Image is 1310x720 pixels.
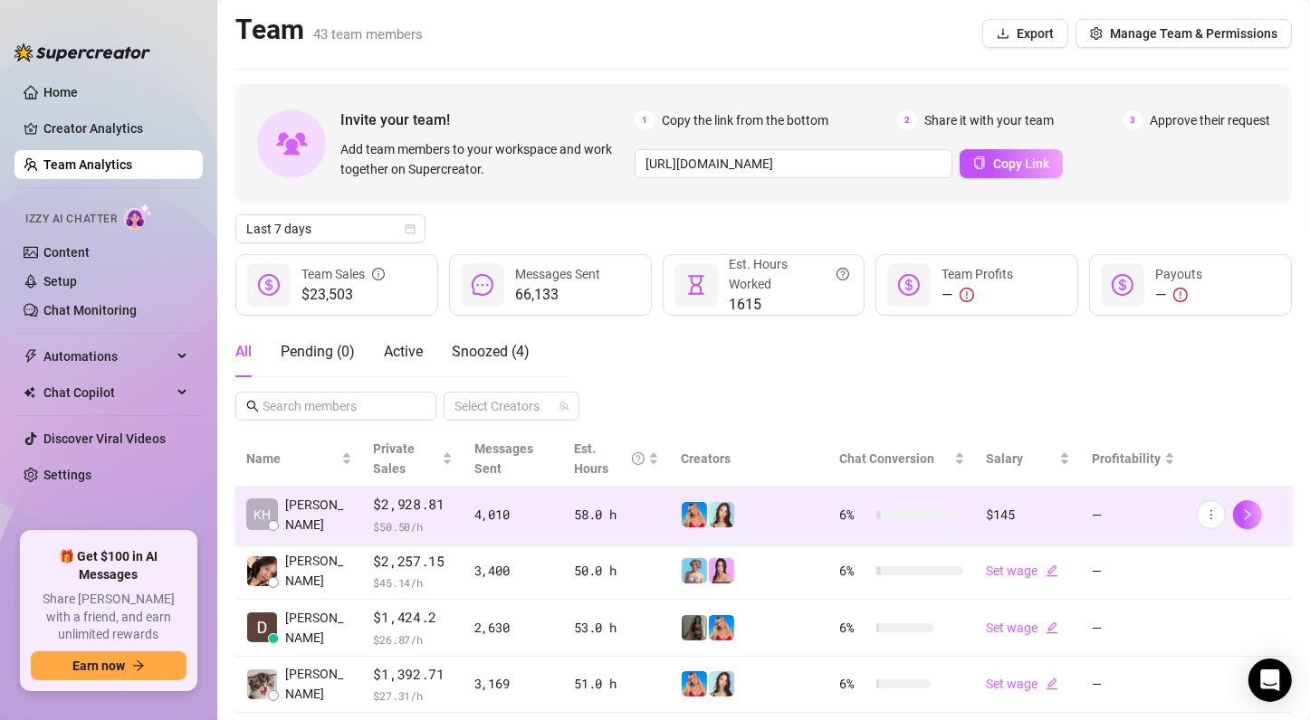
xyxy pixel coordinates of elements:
[574,618,658,638] div: 53.0 h
[474,505,552,525] div: 4,010
[263,396,411,416] input: Search members
[1046,621,1058,634] span: edit
[43,245,90,260] a: Content
[682,671,707,696] img: Ashley
[24,386,35,399] img: Chat Copilot
[898,274,920,296] span: dollar-circle
[235,431,363,487] th: Name
[43,157,132,172] a: Team Analytics
[729,254,850,294] div: Est. Hours Worked
[574,439,644,478] div: Est. Hours
[474,674,552,694] div: 3,169
[43,431,166,446] a: Discover Viral Videos
[258,274,280,296] span: dollar-circle
[72,658,125,673] span: Earn now
[729,294,850,316] span: 1615
[374,687,453,705] span: $ 27.31 /h
[515,284,600,306] span: 66,133
[43,274,77,289] a: Setup
[374,607,453,629] span: $1,424.2
[246,400,259,412] span: search
[1081,657,1186,714] td: —
[31,591,186,644] span: Share [PERSON_NAME] with a friend, and earn unlimited rewards
[1046,677,1058,690] span: edit
[709,502,734,527] img: Amelia
[253,505,271,525] span: KH
[374,664,453,686] span: $1,392.71
[285,608,352,648] span: [PERSON_NAME]
[43,114,188,143] a: Creator Analytics
[987,451,1024,466] span: Salary
[987,677,1058,691] a: Set wageedit
[973,156,986,169] span: copy
[1076,19,1292,48] button: Manage Team & Permissions
[1017,26,1054,41] span: Export
[374,630,453,649] span: $ 26.87 /h
[281,341,355,363] div: Pending ( 0 )
[682,502,707,527] img: Ashley
[515,267,600,281] span: Messages Sent
[452,343,530,360] span: Snoozed ( 4 )
[340,139,627,179] span: Add team members to your workspace and work together on Supercreator.
[632,439,645,478] span: question-circle
[574,674,658,694] div: 51.0 h
[709,671,734,696] img: Amelia
[987,621,1058,635] a: Set wageedit
[1110,26,1277,41] span: Manage Team & Permissions
[1155,267,1202,281] span: Payouts
[574,505,658,525] div: 58.0 h
[285,551,352,591] span: [PERSON_NAME]
[982,19,1068,48] button: Export
[25,211,117,228] span: Izzy AI Chatter
[43,303,137,317] a: Chat Monitoring
[374,494,453,516] span: $2,928.81
[559,401,569,412] span: team
[374,573,453,592] span: $ 45.14 /h
[374,551,453,573] span: $2,257.15
[301,264,385,284] div: Team Sales
[1123,110,1143,130] span: 3
[840,561,869,581] span: 6 %
[247,556,277,586] img: Joyce
[987,564,1058,578] a: Set wageedit
[31,548,186,583] span: 🎁 Get $100 in AI Messages
[1090,27,1103,40] span: setting
[384,343,423,360] span: Active
[246,449,338,469] span: Name
[43,378,172,407] span: Chat Copilot
[662,110,828,130] span: Copy the link from the bottom
[235,13,423,47] h2: Team
[340,109,635,131] span: Invite your team!
[374,441,416,476] span: Private Sales
[246,215,415,242] span: Last 7 days
[1112,274,1133,296] span: dollar-circle
[43,342,172,371] span: Automations
[24,349,38,364] span: thunderbolt
[1155,284,1202,306] div: —
[685,274,707,296] span: hourglass
[14,43,150,62] img: logo-BBDzfeDw.svg
[709,558,734,583] img: Rynn
[474,441,533,476] span: Messages Sent
[405,223,416,234] span: calendar
[374,517,453,535] span: $ 50.50 /h
[942,267,1013,281] span: Team Profits
[372,264,385,284] span: info-circle
[474,561,552,581] div: 3,400
[1248,658,1292,702] div: Open Intercom Messenger
[709,615,734,640] img: Ashley
[840,618,869,638] span: 6 %
[960,288,974,302] span: exclamation-circle
[670,431,829,487] th: Creators
[942,284,1013,306] div: —
[1081,487,1186,544] td: —
[1046,564,1058,577] span: edit
[897,110,917,130] span: 2
[132,659,145,672] span: arrow-right
[924,110,1054,130] span: Share it with your team
[43,468,91,482] a: Settings
[574,561,658,581] div: 50.0 h
[124,204,152,230] img: AI Chatter
[474,618,552,638] div: 2,630
[472,274,493,296] span: message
